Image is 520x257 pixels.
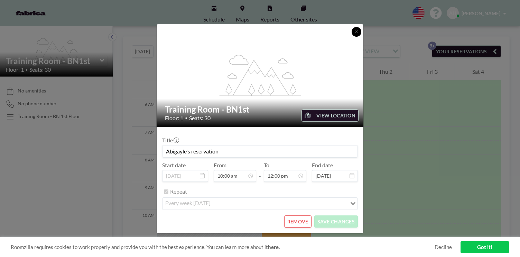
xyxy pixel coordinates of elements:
span: Roomzilla requires cookies to work properly and provide you with the best experience. You can lea... [11,244,435,250]
span: - [259,164,261,179]
button: VIEW LOCATION [301,109,359,122]
a: Decline [435,244,452,250]
label: Repeat [170,188,187,195]
h2: Training Room - BN1st [165,104,356,115]
span: every week [DATE] [164,199,212,208]
span: • [185,115,187,121]
input: (No title) [162,145,357,157]
g: flex-grow: 1.2; [220,54,301,96]
a: Got it! [461,241,509,253]
label: End date [312,162,333,169]
span: Seats: 30 [189,115,211,122]
label: Start date [162,162,186,169]
a: here. [268,244,280,250]
label: Title [162,137,178,144]
label: To [264,162,269,169]
span: Floor: 1 [165,115,183,122]
input: Search for option [213,199,346,208]
label: From [214,162,226,169]
button: REMOVE [284,215,312,228]
div: Search for option [162,198,357,210]
button: SAVE CHANGES [314,215,358,228]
